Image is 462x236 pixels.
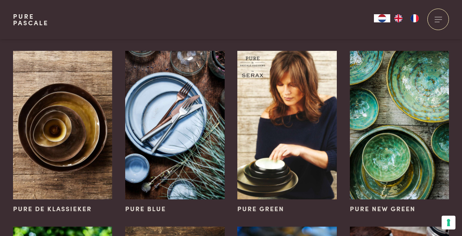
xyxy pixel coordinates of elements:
aside: Language selected: Nederlands [374,14,423,22]
a: NL [374,14,390,22]
img: Pure Green [237,51,336,199]
a: Pure Blue Pure Blue [125,51,224,214]
a: PurePascale [13,13,49,26]
img: Pure de klassieker [13,51,112,199]
span: Pure Green [237,204,284,214]
img: Pure New Green [350,51,449,199]
div: Language [374,14,390,22]
a: EN [390,14,407,22]
ul: Language list [390,14,423,22]
a: Pure de klassieker Pure de klassieker [13,51,112,214]
a: FR [407,14,423,22]
a: Pure New Green Pure New Green [350,51,449,214]
span: Pure de klassieker [13,204,92,214]
span: Pure Blue [125,204,166,214]
span: Pure New Green [350,204,416,214]
button: Uw voorkeuren voor toestemming voor trackingtechnologieën [442,216,455,229]
img: Pure Blue [125,51,224,199]
a: Pure Green Pure Green [237,51,336,214]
